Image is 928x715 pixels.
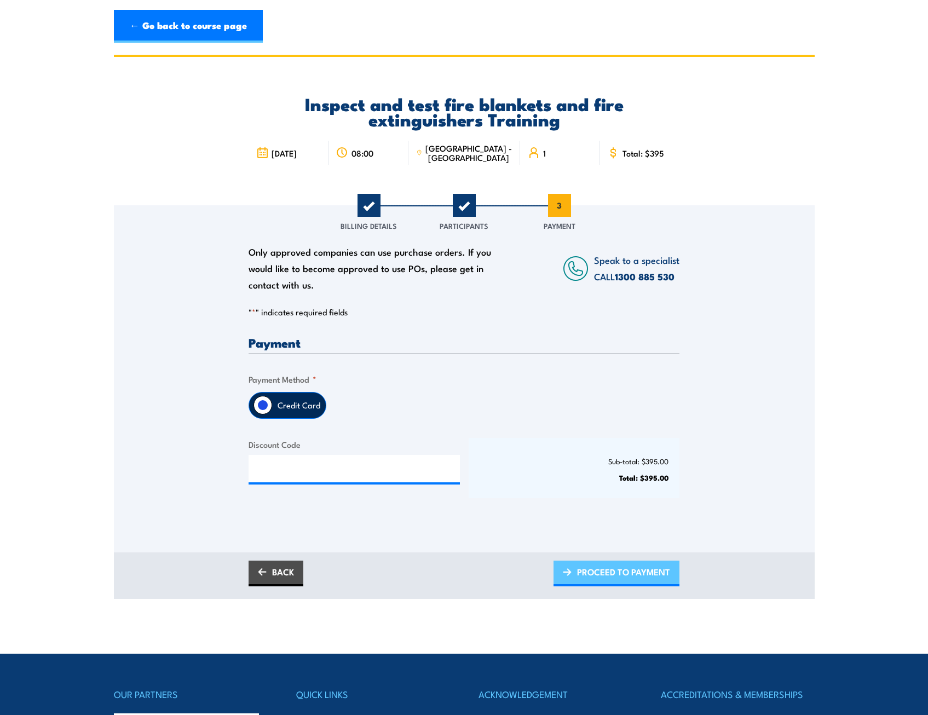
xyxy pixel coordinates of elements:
span: 08:00 [351,148,373,158]
h4: ACKNOWLEDGEMENT [479,687,632,702]
span: Participants [440,220,488,231]
h4: OUR PARTNERS [114,687,267,702]
h2: Inspect and test fire blankets and fire extinguishers Training [249,96,679,126]
legend: Payment Method [249,373,316,385]
a: 1300 885 530 [615,269,675,284]
h4: ACCREDITATIONS & MEMBERSHIPS [661,687,814,702]
label: Credit Card [272,393,326,418]
span: Billing Details [341,220,397,231]
div: Only approved companies can use purchase orders. If you would like to become approved to use POs,... [249,244,497,293]
span: 2 [453,194,476,217]
span: PROCEED TO PAYMENT [577,557,670,586]
span: 3 [548,194,571,217]
a: ← Go back to course page [114,10,263,43]
span: Speak to a specialist CALL [594,253,679,283]
span: Total: $395 [622,148,664,158]
label: Discount Code [249,438,460,451]
p: " " indicates required fields [249,307,679,318]
span: Payment [544,220,575,231]
h4: QUICK LINKS [296,687,449,702]
strong: Total: $395.00 [619,472,668,483]
h3: Payment [249,336,679,349]
a: PROCEED TO PAYMENT [554,561,679,586]
span: 1 [543,148,546,158]
span: [GEOGRAPHIC_DATA] - [GEOGRAPHIC_DATA] [425,143,512,162]
a: BACK [249,561,303,586]
span: 1 [358,194,381,217]
p: Sub-total: $395.00 [480,457,669,465]
span: [DATE] [272,148,297,158]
